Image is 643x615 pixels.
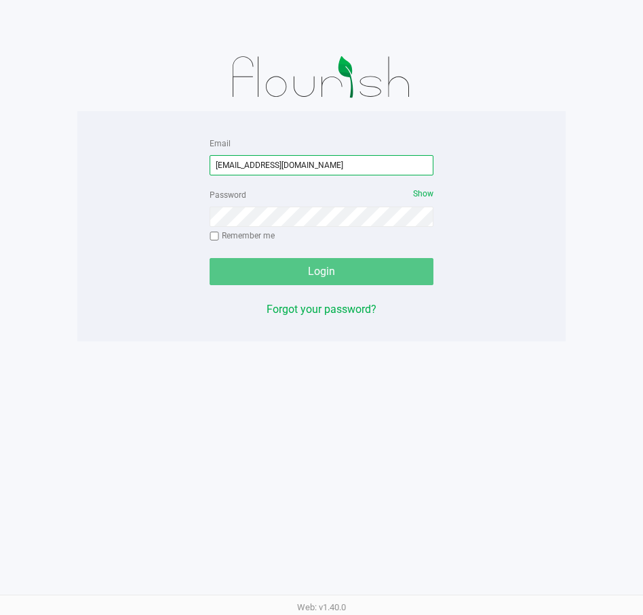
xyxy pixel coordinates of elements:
[413,189,433,198] span: Show
[210,232,219,241] input: Remember me
[267,301,376,318] button: Forgot your password?
[210,230,275,242] label: Remember me
[210,189,246,201] label: Password
[210,137,231,150] label: Email
[297,602,346,612] span: Web: v1.40.0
